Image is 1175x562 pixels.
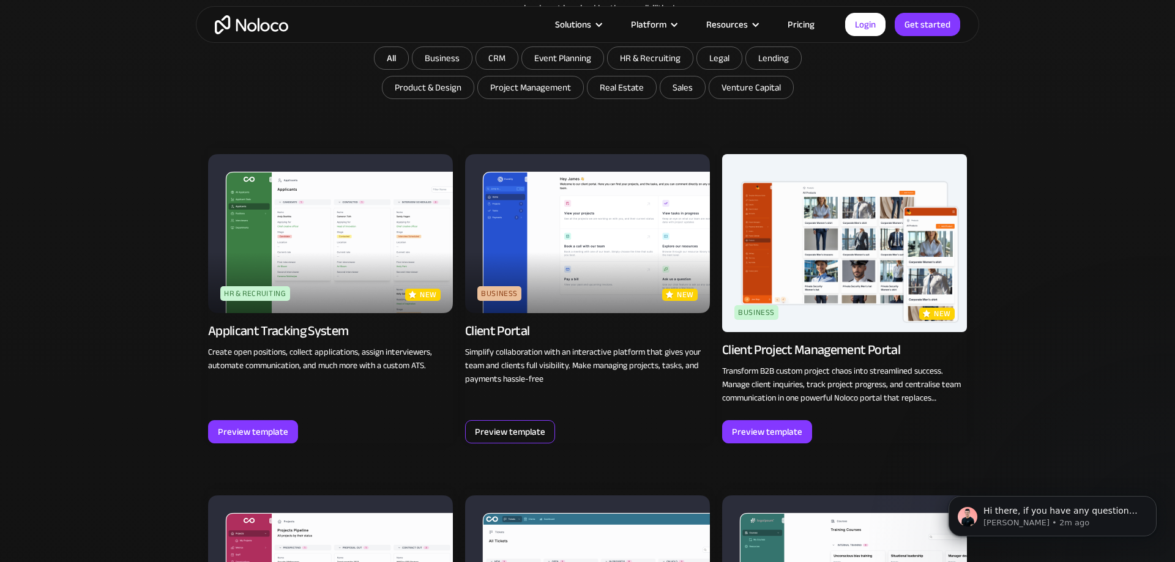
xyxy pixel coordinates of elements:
a: Get started [895,13,960,36]
p: new [677,289,694,301]
a: Pricing [772,17,830,32]
div: Preview template [732,424,802,440]
a: All [374,46,409,70]
div: Business [734,305,778,320]
div: Solutions [555,17,591,32]
div: Preview template [218,424,288,440]
div: Preview template [475,424,545,440]
div: Solutions [540,17,616,32]
form: Email Form [343,46,832,102]
a: BusinessnewClient Project Management PortalTransform B2B custom project chaos into streamlined su... [722,148,967,443]
p: new [934,308,951,320]
iframe: Intercom notifications message [930,470,1175,556]
a: Login [845,13,886,36]
div: Client Project Management Portal [722,341,900,358]
div: HR & Recruiting [220,286,290,301]
a: BusinessnewClient PortalSimplify collaboration with an interactive platform that gives your team ... [465,148,710,443]
div: Platform [616,17,691,32]
div: Business [477,286,521,301]
div: Resources [691,17,772,32]
div: Resources [706,17,748,32]
p: Simplify collaboration with an interactive platform that gives your team and clients full visibil... [465,346,710,386]
div: Platform [631,17,666,32]
a: home [215,15,288,34]
div: Applicant Tracking System [208,322,349,339]
p: Create open positions, collect applications, assign interviewers, automate communication, and muc... [208,346,453,372]
p: new [420,289,437,301]
div: Client Portal [465,322,529,339]
p: Transform B2B custom project chaos into streamlined success. Manage client inquiries, track proje... [722,364,967,405]
a: HR & RecruitingnewApplicant Tracking SystemCreate open positions, collect applications, assign in... [208,148,453,443]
